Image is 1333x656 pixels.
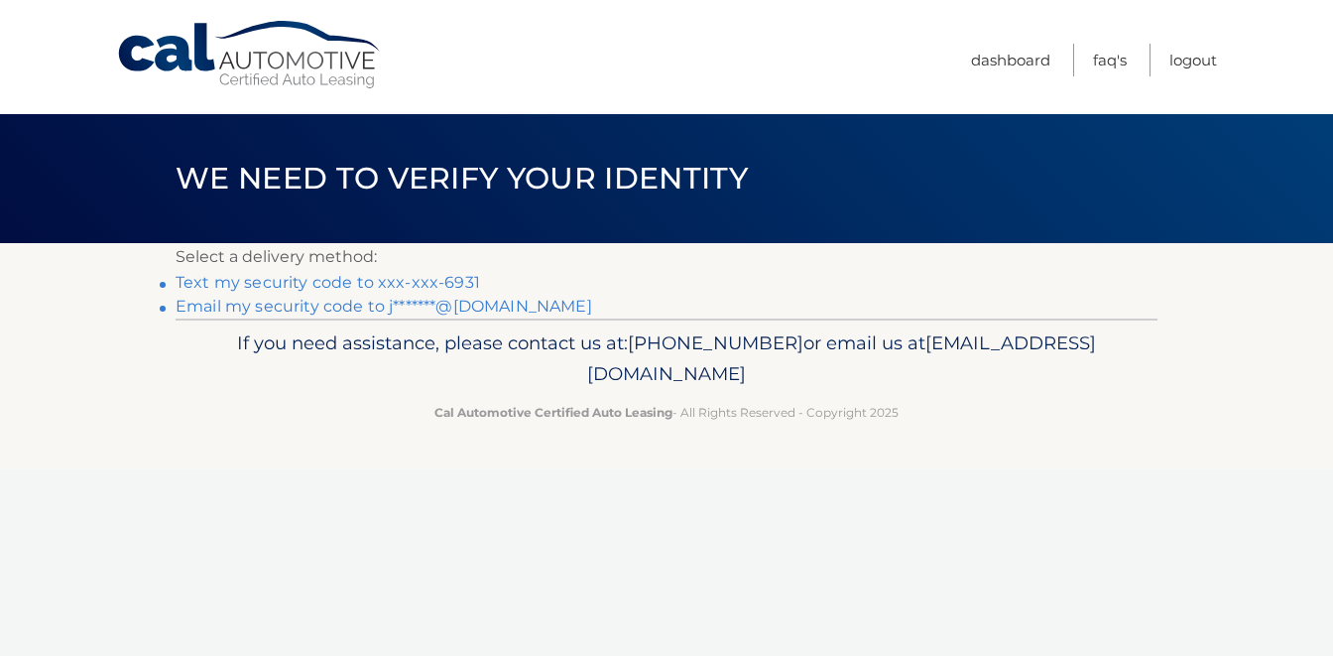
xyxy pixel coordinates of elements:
a: Dashboard [971,44,1050,76]
p: Select a delivery method: [176,243,1157,271]
p: - All Rights Reserved - Copyright 2025 [188,402,1145,423]
span: We need to verify your identity [176,160,748,197]
p: If you need assistance, please contact us at: or email us at [188,328,1145,391]
strong: Cal Automotive Certified Auto Leasing [434,405,672,420]
span: [PHONE_NUMBER] [628,331,803,354]
a: Logout [1169,44,1217,76]
a: FAQ's [1093,44,1127,76]
a: Text my security code to xxx-xxx-6931 [176,273,480,292]
a: Cal Automotive [116,20,384,90]
a: Email my security code to j*******@[DOMAIN_NAME] [176,297,592,316]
